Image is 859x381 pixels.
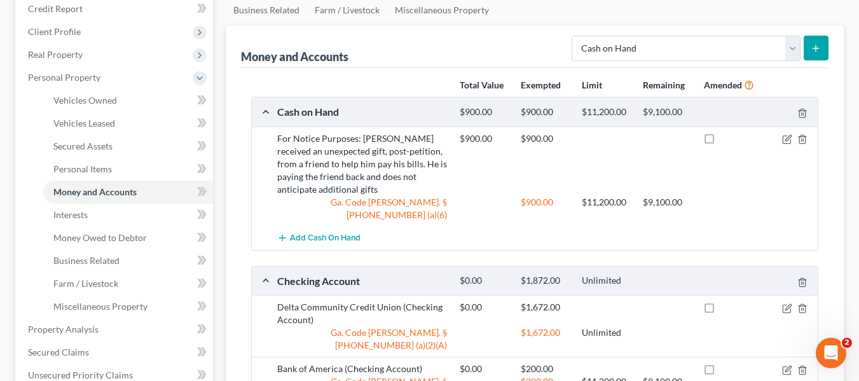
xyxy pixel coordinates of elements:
[271,363,453,375] div: Bank of America (Checking Account)
[53,186,137,197] span: Money and Accounts
[521,80,561,90] strong: Exempted
[18,341,213,364] a: Secured Claims
[43,272,213,295] a: Farm / Livestock
[53,255,120,266] span: Business Related
[575,196,636,209] div: $11,200.00
[53,118,115,128] span: Vehicles Leased
[514,132,575,145] div: $900.00
[643,80,685,90] strong: Remaining
[43,112,213,135] a: Vehicles Leased
[43,135,213,158] a: Secured Assets
[53,278,118,289] span: Farm / Livestock
[271,105,453,118] div: Cash on Hand
[453,363,514,375] div: $0.00
[28,324,99,335] span: Property Analysis
[514,301,575,314] div: $1,672.00
[842,338,852,348] span: 2
[460,80,504,90] strong: Total Value
[453,301,514,314] div: $0.00
[43,158,213,181] a: Personal Items
[28,370,133,380] span: Unsecured Priority Claims
[636,106,698,118] div: $9,100.00
[453,106,514,118] div: $900.00
[453,275,514,287] div: $0.00
[271,301,453,326] div: Delta Community Credit Union (Checking Account)
[514,196,575,209] div: $900.00
[271,132,453,196] div: For Notice Purposes: [PERSON_NAME] received an unexpected gift, post-petition, from a friend to h...
[241,49,348,64] div: Money and Accounts
[53,301,148,312] span: Miscellaneous Property
[43,181,213,204] a: Money and Accounts
[43,249,213,272] a: Business Related
[53,163,112,174] span: Personal Items
[28,49,83,60] span: Real Property
[575,326,636,339] div: Unlimited
[290,233,361,244] span: Add Cash on Hand
[43,204,213,226] a: Interests
[816,338,846,368] iframe: Intercom live chat
[582,80,602,90] strong: Limit
[636,196,698,209] div: $9,100.00
[53,141,113,151] span: Secured Assets
[271,196,453,221] div: Ga. Code [PERSON_NAME]. § [PHONE_NUMBER] (a)(6)
[28,3,83,14] span: Credit Report
[53,232,147,243] span: Money Owed to Debtor
[271,326,453,352] div: Ga. Code [PERSON_NAME]. § [PHONE_NUMBER] (a)(2)(A)
[514,275,575,287] div: $1,872.00
[18,318,213,341] a: Property Analysis
[514,363,575,375] div: $200.00
[277,226,361,250] button: Add Cash on Hand
[43,295,213,318] a: Miscellaneous Property
[28,26,81,37] span: Client Profile
[43,89,213,112] a: Vehicles Owned
[271,274,453,287] div: Checking Account
[43,226,213,249] a: Money Owed to Debtor
[53,209,88,220] span: Interests
[514,326,575,339] div: $1,672.00
[28,347,89,357] span: Secured Claims
[575,275,636,287] div: Unlimited
[453,132,514,145] div: $900.00
[704,80,742,90] strong: Amended
[514,106,575,118] div: $900.00
[28,72,100,83] span: Personal Property
[53,95,117,106] span: Vehicles Owned
[575,106,636,118] div: $11,200.00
